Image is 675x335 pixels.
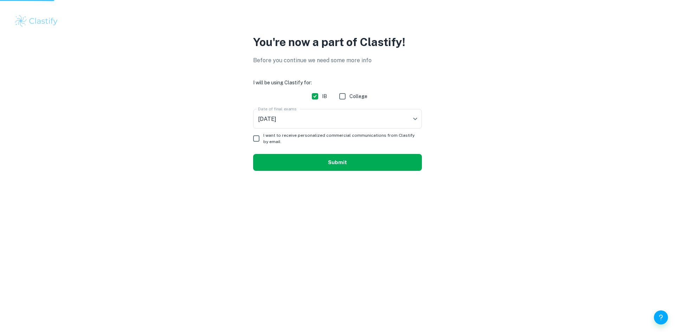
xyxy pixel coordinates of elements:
h6: I will be using Clastify for: [253,79,422,86]
p: Before you continue we need some more info [253,56,422,65]
span: IB [322,92,327,100]
button: Submit [253,154,422,171]
p: You're now a part of Clastify! [253,34,422,51]
label: Date of final exams [258,106,296,112]
div: [DATE] [253,109,422,129]
span: I want to receive personalized commercial communications from Clastify by email. [263,132,416,145]
button: Help and Feedback [654,310,668,324]
span: College [349,92,367,100]
img: Clastify logo [14,14,59,28]
a: Clastify logo [14,14,661,28]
